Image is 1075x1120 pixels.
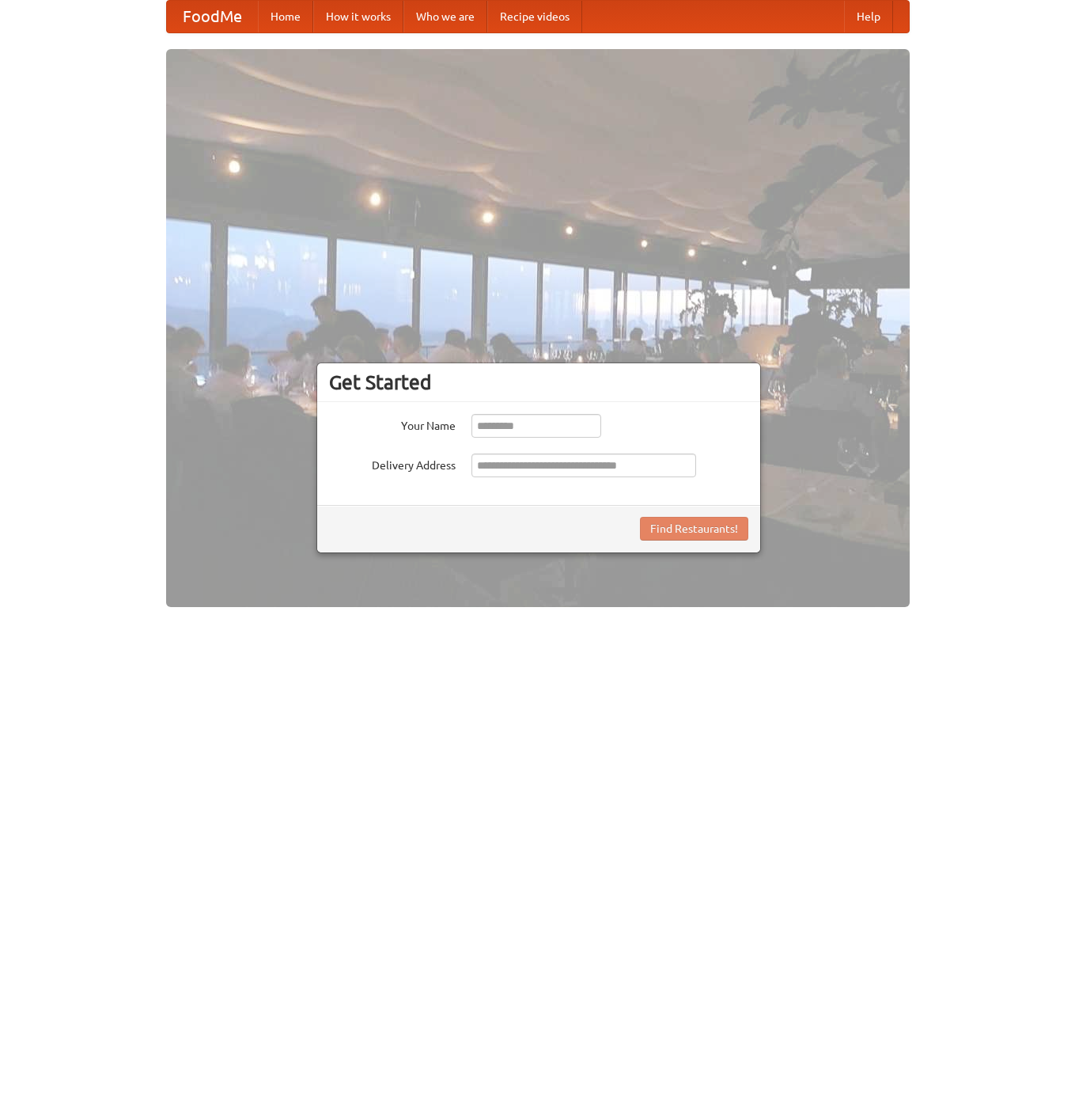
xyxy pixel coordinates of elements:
[403,1,487,32] a: Who we are
[844,1,893,32] a: Help
[487,1,582,32] a: Recipe videos
[167,1,258,32] a: FoodMe
[329,370,748,394] h3: Get Started
[329,414,456,434] label: Your Name
[329,454,456,473] label: Delivery Address
[313,1,403,32] a: How it works
[258,1,313,32] a: Home
[640,517,748,541] button: Find Restaurants!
